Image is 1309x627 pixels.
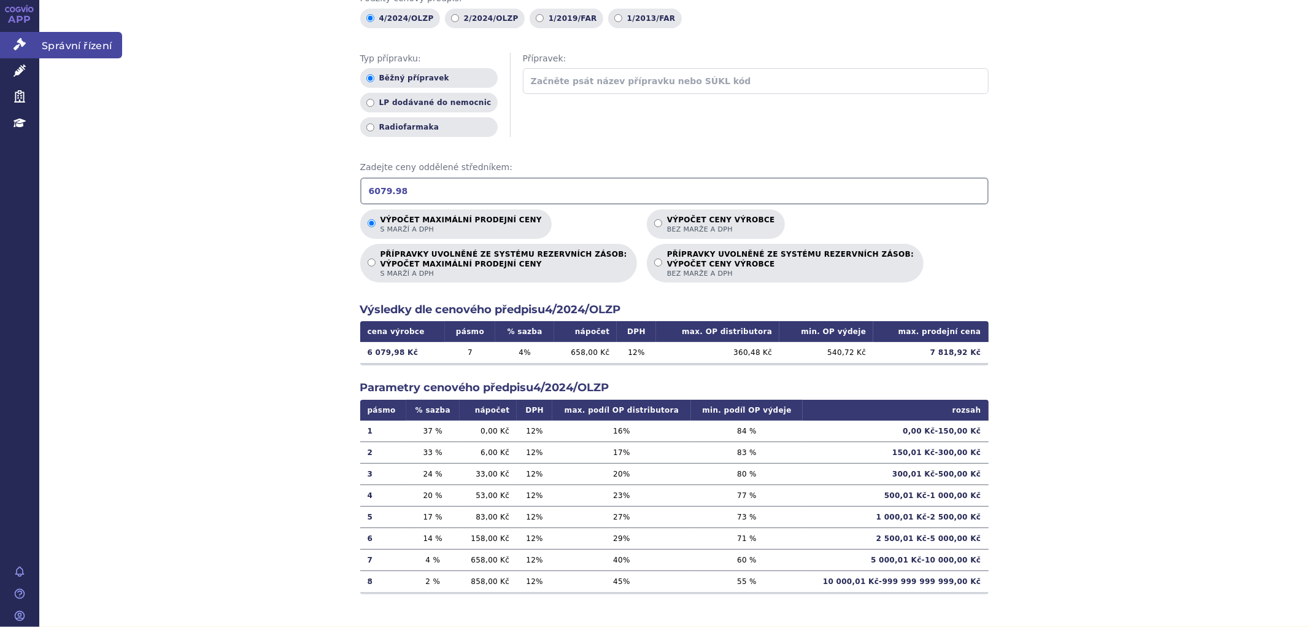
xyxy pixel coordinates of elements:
[691,571,803,592] td: 55 %
[460,549,517,571] td: 658,00 Kč
[360,117,498,137] label: Radiofarmaka
[460,400,517,421] th: nápočet
[552,442,691,463] td: 17 %
[554,321,617,342] th: nápočet
[803,528,988,549] td: 2 500,01 Kč - 5 000,00 Kč
[360,485,406,506] td: 4
[691,442,803,463] td: 83 %
[517,463,552,485] td: 12 %
[552,421,691,442] td: 16 %
[523,53,989,65] span: Přípravek:
[654,259,662,267] input: PŘÍPRAVKY UVOLNĚNÉ ZE SYSTÉMU REZERVNÍCH ZÁSOB:VÝPOČET CENY VÝROBCEbez marže a DPH
[366,14,374,22] input: 4/2024/OLZP
[406,400,460,421] th: % sazba
[406,442,460,463] td: 33 %
[445,321,496,342] th: pásmo
[536,14,544,22] input: 1/2019/FAR
[360,162,989,174] span: Zadejte ceny oddělené středníkem:
[552,571,691,592] td: 45 %
[691,400,803,421] th: min. podíl OP výdeje
[406,528,460,549] td: 14 %
[406,571,460,592] td: 2 %
[617,342,655,363] td: 12 %
[517,549,552,571] td: 12 %
[360,571,406,592] td: 8
[445,9,525,28] label: 2/2024/OLZP
[608,9,682,28] label: 1/2013/FAR
[803,463,988,485] td: 300,01 Kč - 500,00 Kč
[552,485,691,506] td: 23 %
[39,32,122,58] span: Správní řízení
[517,485,552,506] td: 12 %
[360,342,445,363] td: 6 079,98 Kč
[366,74,374,82] input: Běžný přípravek
[360,68,498,88] label: Běžný přípravek
[691,549,803,571] td: 60 %
[380,225,542,234] span: s marží a DPH
[667,259,914,269] strong: VÝPOČET CENY VÝROBCE
[803,442,988,463] td: 150,01 Kč - 300,00 Kč
[380,216,542,234] p: Výpočet maximální prodejní ceny
[656,321,779,342] th: max. OP distributora
[667,216,775,234] p: Výpočet ceny výrobce
[368,259,376,267] input: PŘÍPRAVKY UVOLNĚNÉ ZE SYSTÉMU REZERVNÍCH ZÁSOB:VÝPOČET MAXIMÁLNÍ PRODEJNÍ CENYs marží a DPH
[360,93,498,112] label: LP dodávané do nemocnic
[380,269,627,278] span: s marží a DPH
[517,506,552,528] td: 12 %
[779,342,873,363] td: 540,72 Kč
[552,400,691,421] th: max. podíl OP distributora
[360,380,989,395] h2: Parametry cenového předpisu 4/2024/OLZP
[779,321,873,342] th: min. OP výdeje
[552,463,691,485] td: 20 %
[803,400,988,421] th: rozsah
[617,321,655,342] th: DPH
[495,321,554,342] th: % sazba
[360,506,406,528] td: 5
[691,485,803,506] td: 77 %
[460,528,517,549] td: 158,00 Kč
[552,549,691,571] td: 40 %
[368,219,376,227] input: Výpočet maximální prodejní cenys marží a DPH
[366,99,374,107] input: LP dodávané do nemocnic
[530,9,603,28] label: 1/2019/FAR
[460,571,517,592] td: 858,00 Kč
[803,506,988,528] td: 1 000,01 Kč - 2 500,00 Kč
[691,528,803,549] td: 71 %
[406,421,460,442] td: 37 %
[451,14,459,22] input: 2/2024/OLZP
[360,549,406,571] td: 7
[360,321,445,342] th: cena výrobce
[667,225,775,234] span: bez marže a DPH
[803,421,988,442] td: 0,00 Kč - 150,00 Kč
[552,506,691,528] td: 27 %
[360,528,406,549] td: 6
[654,219,662,227] input: Výpočet ceny výrobcebez marže a DPH
[523,68,989,94] input: Začněte psát název přípravku nebo SÚKL kód
[873,321,988,342] th: max. prodejní cena
[406,463,460,485] td: 24 %
[495,342,554,363] td: 4 %
[360,9,440,28] label: 4/2024/OLZP
[380,250,627,278] p: PŘÍPRAVKY UVOLNĚNÉ ZE SYSTÉMU REZERVNÍCH ZÁSOB:
[360,442,406,463] td: 2
[460,485,517,506] td: 53,00 Kč
[691,463,803,485] td: 80 %
[360,302,989,317] h2: Výsledky dle cenového předpisu 4/2024/OLZP
[803,571,988,592] td: 10 000,01 Kč - 999 999 999 999,00 Kč
[873,342,988,363] td: 7 818,92 Kč
[517,421,552,442] td: 12 %
[803,485,988,506] td: 500,01 Kč - 1 000,00 Kč
[460,506,517,528] td: 83,00 Kč
[517,442,552,463] td: 12 %
[691,506,803,528] td: 73 %
[667,250,914,278] p: PŘÍPRAVKY UVOLNĚNÉ ZE SYSTÉMU REZERVNÍCH ZÁSOB:
[517,571,552,592] td: 12 %
[552,528,691,549] td: 29 %
[360,400,406,421] th: pásmo
[406,485,460,506] td: 20 %
[517,400,552,421] th: DPH
[366,123,374,131] input: Radiofarmaka
[460,421,517,442] td: 0,00 Kč
[656,342,779,363] td: 360,48 Kč
[406,549,460,571] td: 4 %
